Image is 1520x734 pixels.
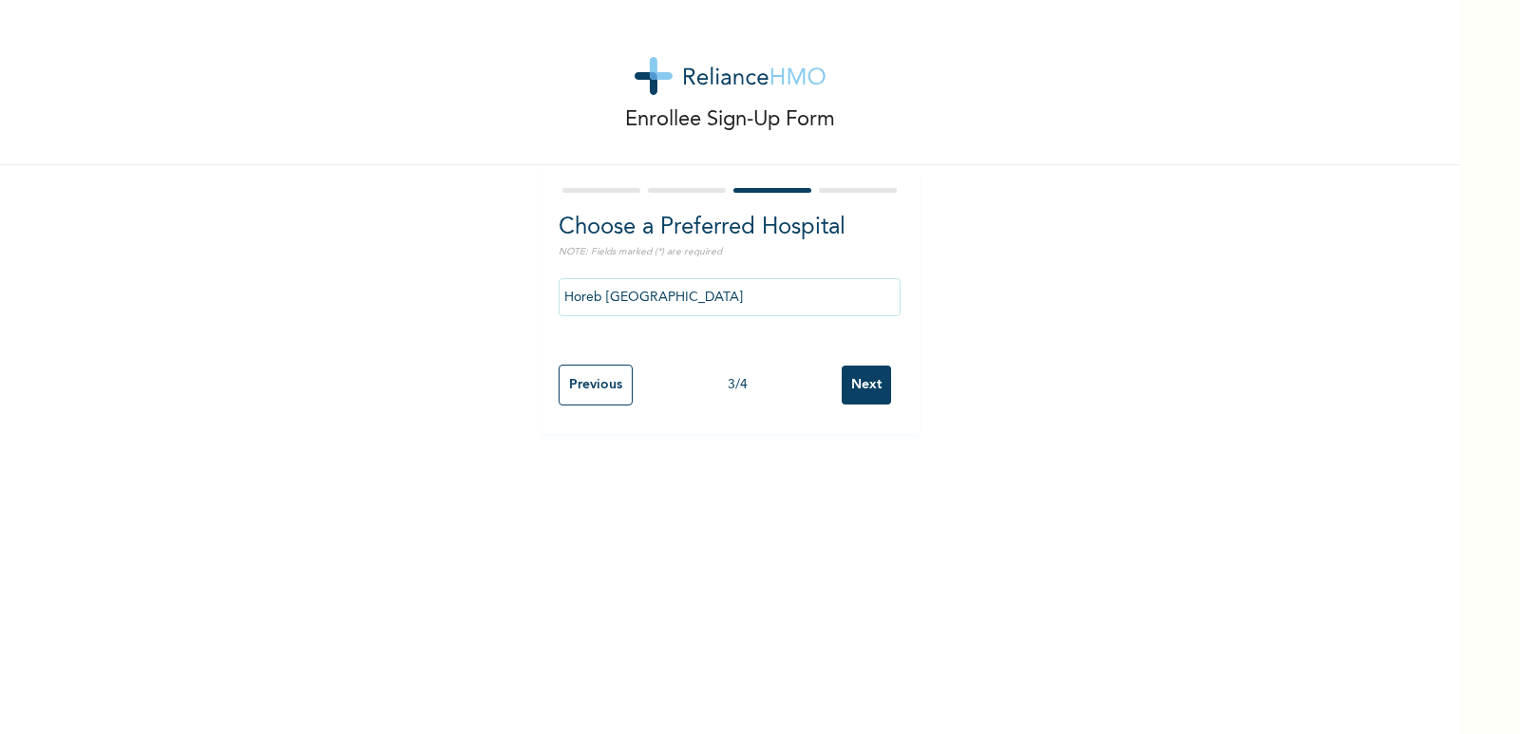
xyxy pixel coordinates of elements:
p: Enrollee Sign-Up Form [625,104,835,136]
p: NOTE: Fields marked (*) are required [559,245,901,259]
h2: Choose a Preferred Hospital [559,211,901,245]
input: Previous [559,365,633,405]
input: Next [842,366,891,405]
div: 3 / 4 [633,375,842,395]
input: Search by name, address or governorate [559,278,901,316]
img: logo [635,57,826,95]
